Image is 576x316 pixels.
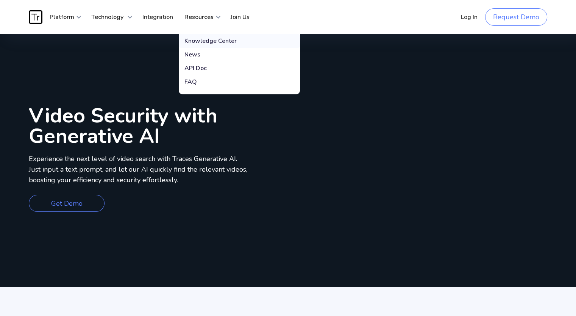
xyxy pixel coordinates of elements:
[184,37,237,45] div: Knowledge Center
[29,195,105,212] a: Get Demo
[179,75,300,89] a: FAQ
[137,6,179,28] a: Integration
[179,61,300,75] a: API Doc
[29,154,247,186] p: Experience the next level of video search with Traces Generative AI. Just input a text prompt, an...
[455,6,483,28] a: Log In
[29,10,42,24] img: Traces Logo
[179,28,300,94] nav: Resources
[29,10,44,24] a: home
[91,13,123,21] strong: Technology
[184,64,207,72] div: API Doc
[50,13,74,21] strong: Platform
[179,34,300,48] a: Knowledge Center
[184,78,197,86] div: FAQ
[225,6,255,28] a: Join Us
[179,48,300,61] a: News
[485,8,547,26] a: Request Demo
[184,13,214,21] strong: Resources
[44,6,82,28] div: Platform
[179,6,221,28] div: Resources
[29,102,217,150] strong: Video Security with Generative AI
[86,6,133,28] div: Technology
[184,51,200,58] div: News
